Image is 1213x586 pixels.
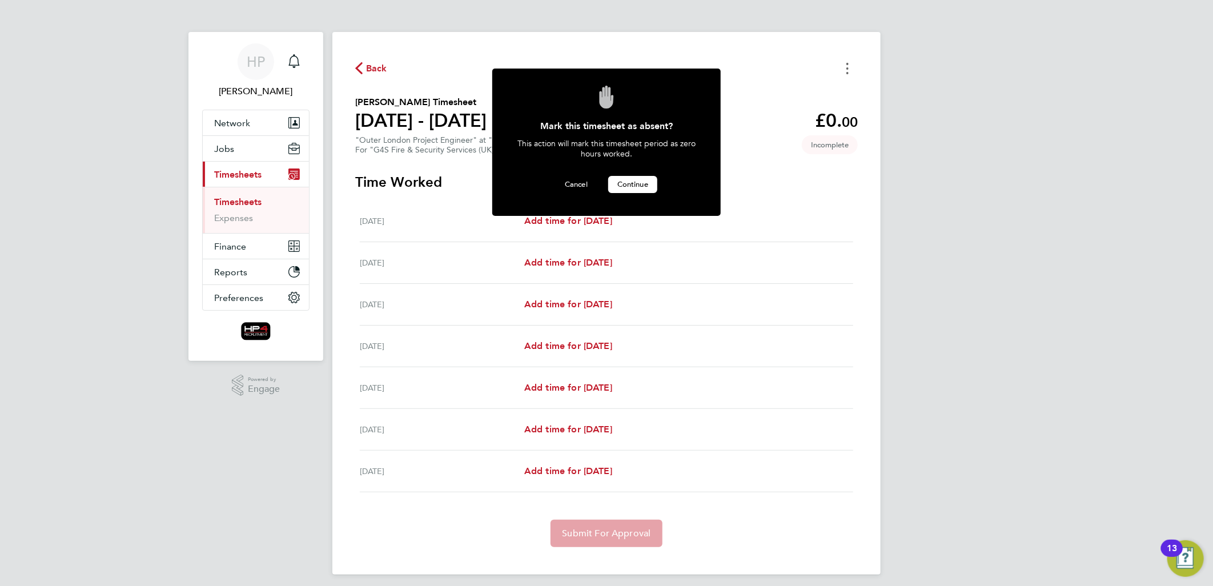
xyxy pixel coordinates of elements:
div: Timesheets [203,187,309,233]
span: Preferences [214,292,263,303]
span: Cancel [565,179,588,189]
app-decimal: £0. [815,110,858,131]
span: Hema Patel [202,85,310,98]
span: Back [366,62,387,75]
div: [DATE] [360,464,524,478]
a: Go to home page [202,322,310,340]
button: Continue [608,176,657,193]
span: Add time for [DATE] [524,465,612,476]
button: Reports [203,259,309,284]
button: Cancel [556,176,597,193]
span: Engage [248,384,280,394]
div: [DATE] [360,298,524,311]
div: For "G4S Fire & Security Services (UK) Limited" [355,145,529,155]
span: Add time for [DATE] [524,257,612,268]
a: HP[PERSON_NAME] [202,43,310,98]
div: 13 [1167,548,1177,563]
a: Add time for [DATE] [524,423,612,436]
div: "Outer London Project Engineer" at "DWP CSI" [355,135,529,155]
div: This action will mark this timesheet period as zero hours worked. [509,138,704,176]
span: Powered by [248,375,280,384]
span: This timesheet is Incomplete. [802,135,858,154]
div: [DATE] [360,214,524,228]
nav: Main navigation [188,32,323,361]
a: Expenses [214,212,253,223]
h1: [DATE] - [DATE] [355,109,487,132]
a: Add time for [DATE] [524,214,612,228]
img: hp4recruitment-logo-retina.png [241,322,271,340]
a: Add time for [DATE] [524,298,612,311]
a: Timesheets [214,196,262,207]
span: Add time for [DATE] [524,215,612,226]
span: HP [247,54,265,69]
button: Timesheets Menu [837,59,858,77]
div: [DATE] [360,339,524,353]
button: Network [203,110,309,135]
button: Preferences [203,285,309,310]
span: Add time for [DATE] [524,299,612,310]
a: Add time for [DATE] [524,256,612,270]
span: Add time for [DATE] [524,340,612,351]
a: Add time for [DATE] [524,339,612,353]
a: Powered byEngage [232,375,280,396]
span: 00 [842,114,858,130]
a: Add time for [DATE] [524,381,612,395]
span: Jobs [214,143,234,154]
button: Finance [203,234,309,259]
button: Back [355,61,387,75]
button: Timesheets [203,162,309,187]
span: Add time for [DATE] [524,382,612,393]
button: Jobs [203,136,309,161]
button: Open Resource Center, 13 new notifications [1167,540,1204,577]
span: Network [214,118,250,129]
h2: [PERSON_NAME] Timesheet [355,95,487,109]
span: Reports [214,267,247,278]
span: Timesheets [214,169,262,180]
span: Continue [617,179,648,189]
div: [DATE] [360,256,524,270]
h3: Time Worked [355,173,858,191]
div: Mark this timesheet as absent? [509,120,704,138]
a: Add time for [DATE] [524,464,612,478]
span: Finance [214,241,246,252]
div: [DATE] [360,381,524,395]
div: [DATE] [360,423,524,436]
span: Add time for [DATE] [524,424,612,435]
